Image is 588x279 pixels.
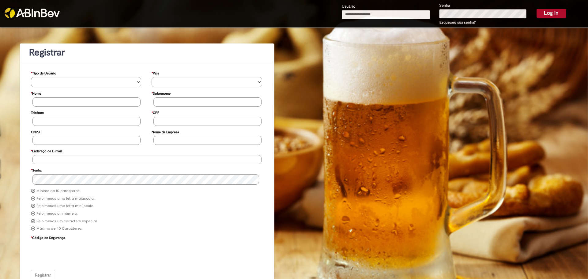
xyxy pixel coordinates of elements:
label: Pelo menos uma letra minúscula. [36,204,94,209]
label: Telefone [31,108,44,117]
label: Pelo menos uma letra maiúscula. [36,196,94,201]
button: Log in [537,9,566,17]
img: ABInbev-white.png [5,8,60,18]
label: Senha [439,3,450,9]
label: Pelo menos um caractere especial. [36,219,97,224]
label: Pelo menos um número. [36,211,77,216]
label: Nome [31,89,41,97]
label: País [152,68,159,77]
a: Esqueceu sua senha? [439,20,476,25]
label: Máximo de 40 Caracteres. [36,226,82,231]
h1: Registrar [29,47,265,58]
iframe: reCAPTCHA [32,242,126,266]
label: Tipo de Usuário [31,68,56,77]
label: CNPJ [31,127,40,136]
label: Nome da Empresa [152,127,179,136]
label: Senha [31,165,42,174]
label: Mínimo de 10 caracteres. [36,189,80,194]
label: Usuário [342,4,356,9]
label: Endereço de E-mail [31,146,62,155]
label: Sobrenome [152,89,171,97]
label: Código de Segurança [31,233,65,242]
label: CPF [152,108,159,117]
